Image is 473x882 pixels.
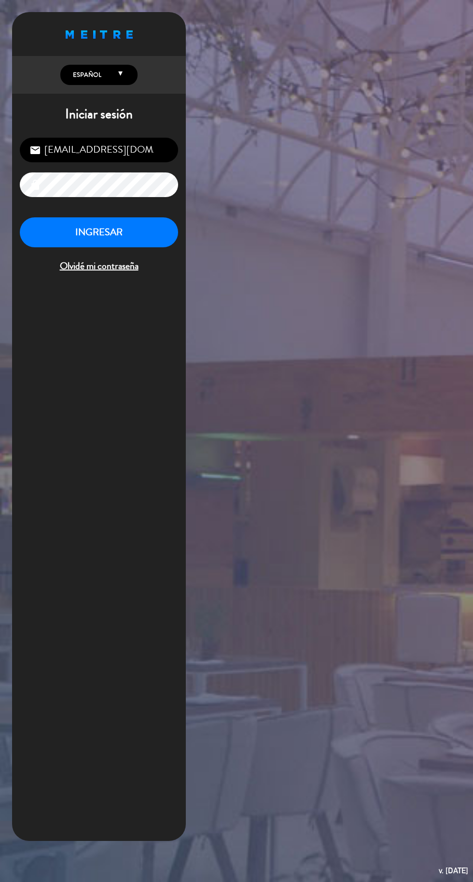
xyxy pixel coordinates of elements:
[439,864,468,877] div: v. [DATE]
[66,30,133,39] img: MEITRE
[20,258,178,274] span: Olvidé mi contraseña
[20,217,178,248] button: INGRESAR
[20,138,178,162] input: Correo Electrónico
[12,106,186,123] h1: Iniciar sesión
[29,144,41,156] i: email
[29,179,41,191] i: lock
[70,70,101,80] span: Español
